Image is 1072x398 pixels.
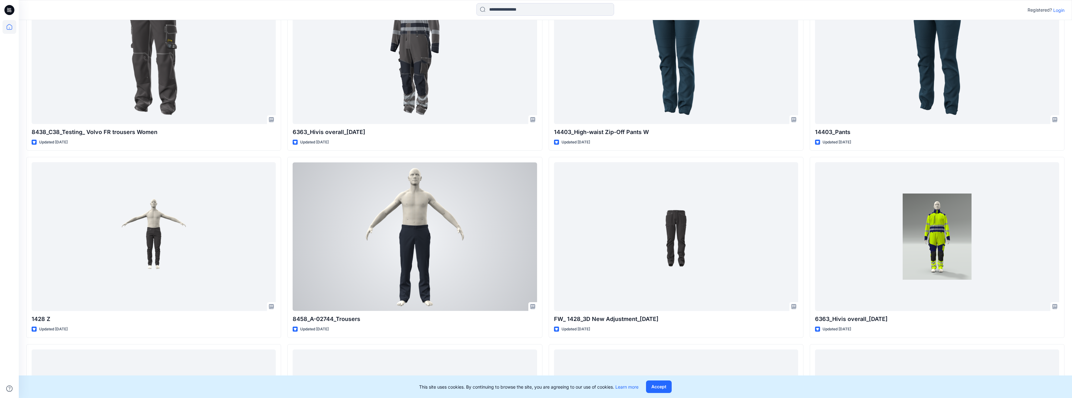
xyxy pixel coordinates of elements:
[554,162,798,311] a: FW_ 1428_3D New Adjustment_09-09-2025
[32,315,276,323] p: 1428 Z
[39,139,68,146] p: Updated [DATE]
[562,326,590,333] p: Updated [DATE]
[1053,7,1064,13] p: Login
[300,139,329,146] p: Updated [DATE]
[554,128,798,137] p: 14403_High-waist Zip-Off Pants W
[300,326,329,333] p: Updated [DATE]
[823,139,851,146] p: Updated [DATE]
[419,384,639,390] p: This site uses cookies. By continuing to browse the site, you are agreeing to our use of cookies.
[815,315,1059,323] p: 6363_Hivis overall_[DATE]
[32,128,276,137] p: 8438_C38_Testing_ Volvo FR trousers Women
[823,326,851,333] p: Updated [DATE]
[293,128,537,137] p: 6363_Hivis overall_[DATE]
[554,315,798,323] p: FW_ 1428_3D New Adjustment_[DATE]
[32,162,276,311] a: 1428 Z
[39,326,68,333] p: Updated [DATE]
[293,315,537,323] p: 8458_A-02744_Trousers
[815,128,1059,137] p: 14403_Pants
[815,162,1059,311] a: 6363_Hivis overall_01-09-2025
[615,384,639,390] a: Learn more
[646,380,672,393] button: Accept
[1028,6,1052,14] p: Registered?
[562,139,590,146] p: Updated [DATE]
[293,162,537,311] a: 8458_A-02744_Trousers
